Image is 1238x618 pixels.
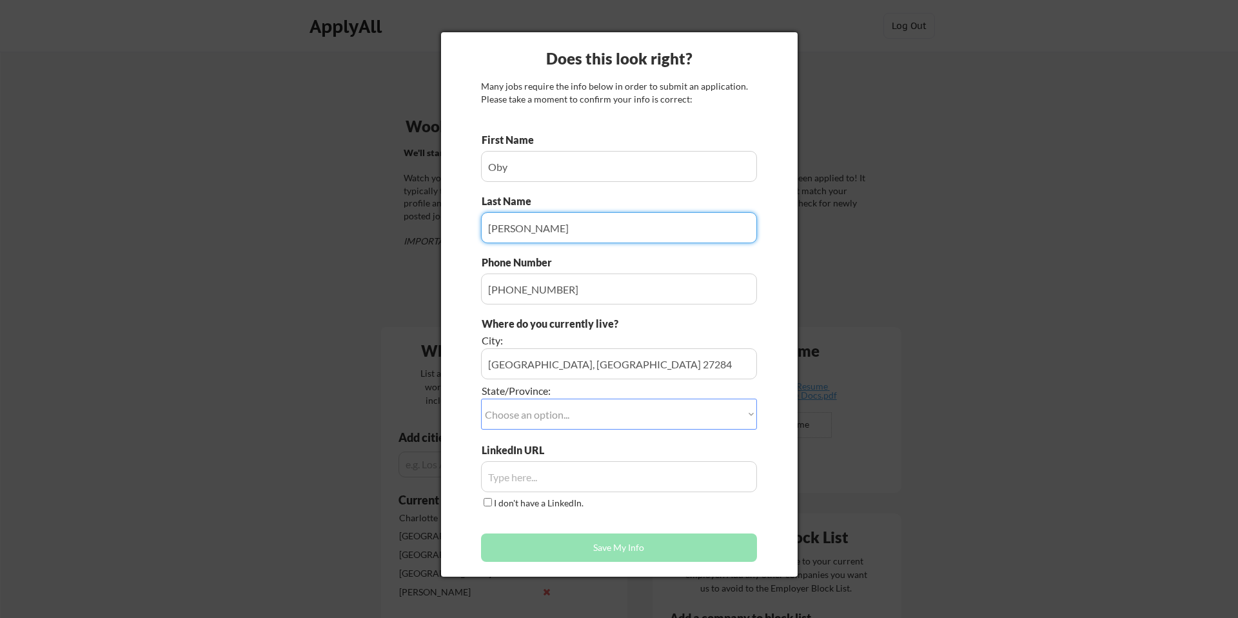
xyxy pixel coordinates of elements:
input: Type here... [481,461,757,492]
button: Save My Info [481,533,757,562]
div: Phone Number [482,255,559,270]
label: I don't have a LinkedIn. [494,497,584,508]
div: LinkedIn URL [482,443,578,457]
div: City: [482,334,685,348]
div: Where do you currently live? [482,317,685,331]
div: Many jobs require the info below in order to submit an application. Please take a moment to confi... [481,80,757,105]
div: Last Name [482,194,544,208]
input: Type here... [481,151,757,182]
input: e.g. Los Angeles [481,348,757,379]
input: Type here... [481,274,757,304]
div: Does this look right? [441,48,798,70]
div: First Name [482,133,544,147]
input: Type here... [481,212,757,243]
div: State/Province: [482,384,685,398]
